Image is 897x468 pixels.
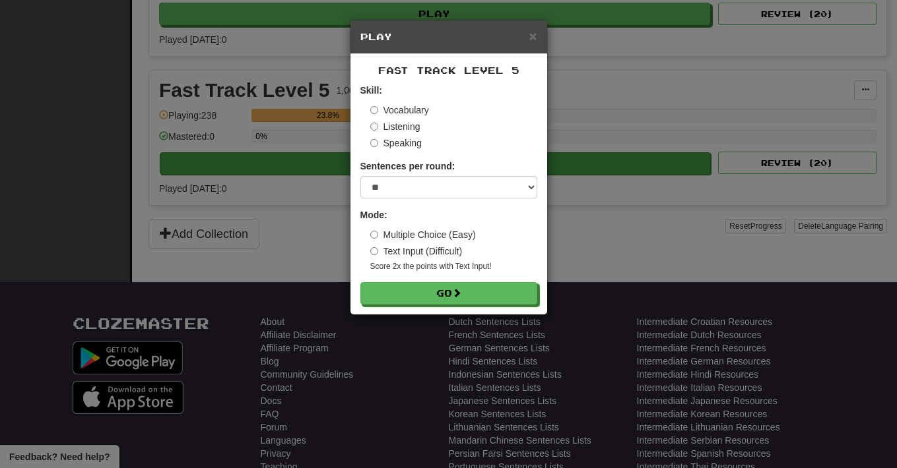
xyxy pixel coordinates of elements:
[360,282,537,305] button: Go
[360,30,537,44] h5: Play
[529,29,537,43] button: Close
[370,136,422,150] label: Speaking
[378,65,519,76] span: Fast Track Level 5
[370,106,378,114] input: Vocabulary
[370,261,537,272] small: Score 2x the points with Text Input !
[370,103,429,117] label: Vocabulary
[360,85,382,96] strong: Skill:
[529,28,537,44] span: ×
[360,210,387,220] strong: Mode:
[370,231,378,239] input: Multiple Choice (Easy)
[370,120,420,133] label: Listening
[370,139,378,147] input: Speaking
[370,247,378,255] input: Text Input (Difficult)
[370,245,463,258] label: Text Input (Difficult)
[370,228,476,241] label: Multiple Choice (Easy)
[370,123,378,131] input: Listening
[360,160,455,173] label: Sentences per round:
